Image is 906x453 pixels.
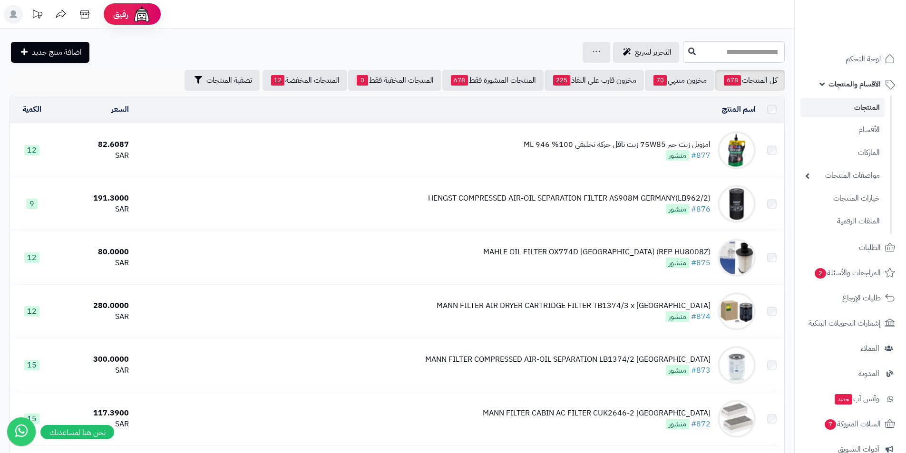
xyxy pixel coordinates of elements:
a: اضافة منتج جديد [11,42,89,63]
span: المدونة [858,367,879,380]
span: 12 [271,75,284,86]
a: المنتجات [800,98,885,117]
div: 117.3900 [58,408,129,419]
span: رفيق [113,9,128,20]
a: طلبات الإرجاع [800,287,900,309]
div: SAR [58,365,129,376]
a: تحديثات المنصة [25,5,49,26]
span: 15 [24,414,39,424]
div: SAR [58,419,129,430]
a: #875 [691,257,711,269]
span: الطلبات [859,241,881,254]
span: منشور [666,365,689,376]
a: المراجعات والأسئلة2 [800,261,900,284]
a: مخزون قارب على النفاذ225 [545,70,644,91]
span: منشور [666,150,689,161]
div: 80.0000 [58,247,129,258]
span: تصفية المنتجات [206,75,252,86]
div: HENGST COMPRESSED AIR-OIL SEPARATION FILTER AS908M GERMANY(LB962/2) [428,193,711,204]
a: العملاء [800,337,900,360]
button: تصفية المنتجات [185,70,260,91]
span: إشعارات التحويلات البنكية [809,317,881,330]
a: #874 [691,311,711,322]
span: منشور [666,258,689,268]
a: #872 [691,418,711,430]
a: خيارات المنتجات [800,188,885,209]
img: ai-face.png [132,5,151,24]
a: #876 [691,203,711,215]
img: MANN FILTER CABIN AC FILTER CUK2646-2 GERMANY [718,400,756,438]
a: التحرير لسريع [613,42,679,63]
div: SAR [58,204,129,215]
span: 2 [814,268,827,279]
a: اسم المنتج [722,104,756,115]
span: 0 [357,75,368,86]
span: 70 [653,75,667,86]
span: منشور [666,204,689,214]
a: الماركات [800,143,885,163]
img: HENGST COMPRESSED AIR-OIL SEPARATION FILTER AS908M GERMANY(LB962/2) [718,185,756,223]
span: طلبات الإرجاع [842,291,881,305]
div: MANN FILTER COMPRESSED AIR-OIL SEPARATION LB1374/2 [GEOGRAPHIC_DATA] [425,354,711,365]
a: إشعارات التحويلات البنكية [800,312,900,335]
div: 191.3000 [58,193,129,204]
span: 678 [724,75,741,86]
div: SAR [58,258,129,269]
span: 9 [26,199,38,209]
span: 15 [24,360,39,370]
a: المنتجات المنشورة فقط678 [442,70,544,91]
div: SAR [58,150,129,161]
a: السعر [111,104,129,115]
a: مخزون منتهي70 [645,70,714,91]
div: 82.6087 [58,139,129,150]
a: الملفات الرقمية [800,211,885,231]
span: المراجعات والأسئلة [814,266,881,280]
img: MANN FILTER AIR DRYER CARTRIDGE FILTER TB1374/3 x GERMANY [718,292,756,330]
span: منشور [666,311,689,322]
a: المدونة [800,362,900,385]
a: المنتجات المخفية فقط0 [348,70,441,91]
span: 7 [824,419,837,430]
span: 225 [553,75,570,86]
img: MANN FILTER COMPRESSED AIR-OIL SEPARATION LB1374/2 GERMANY [718,346,756,384]
div: MANN FILTER CABIN AC FILTER CUK2646-2 [GEOGRAPHIC_DATA] [483,408,711,419]
span: جديد [835,394,852,405]
span: منشور [666,419,689,429]
span: السلات المتروكة [824,417,881,431]
span: 678 [451,75,468,86]
a: الأقسام [800,120,885,140]
span: الأقسام والمنتجات [828,77,881,91]
span: اضافة منتج جديد [32,47,82,58]
span: لوحة التحكم [846,52,881,66]
span: التحرير لسريع [635,47,672,58]
div: MAHLE OIL FILTER OX774D [GEOGRAPHIC_DATA] (REP HU8008Z) [483,247,711,258]
div: 300.0000 [58,354,129,365]
div: 280.0000 [58,300,129,311]
a: المنتجات المخفضة12 [263,70,347,91]
span: 12 [24,306,39,317]
a: الطلبات [800,236,900,259]
a: مواصفات المنتجات [800,165,885,186]
img: logo-2.png [841,20,897,40]
img: امزويل زيت جير 75W85 زيت ناقل حركة تخليقي 100% 946 ML [718,131,756,169]
div: امزويل زيت جير 75W85 زيت ناقل حركة تخليقي 100% 946 ML [524,139,711,150]
a: الكمية [22,104,41,115]
span: 12 [24,145,39,155]
a: السلات المتروكة7 [800,413,900,435]
a: وآتس آبجديد [800,387,900,410]
a: #877 [691,150,711,161]
span: وآتس آب [834,392,879,405]
div: SAR [58,311,129,322]
a: لوحة التحكم [800,48,900,70]
a: كل المنتجات678 [715,70,785,91]
a: #873 [691,365,711,376]
span: العملاء [861,342,879,355]
div: MANN FILTER AIR DRYER CARTRIDGE FILTER TB1374/3 x [GEOGRAPHIC_DATA] [437,300,711,311]
img: MAHLE OIL FILTER OX774D GERMANY (REP HU8008Z) [718,239,756,277]
span: 12 [24,252,39,263]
